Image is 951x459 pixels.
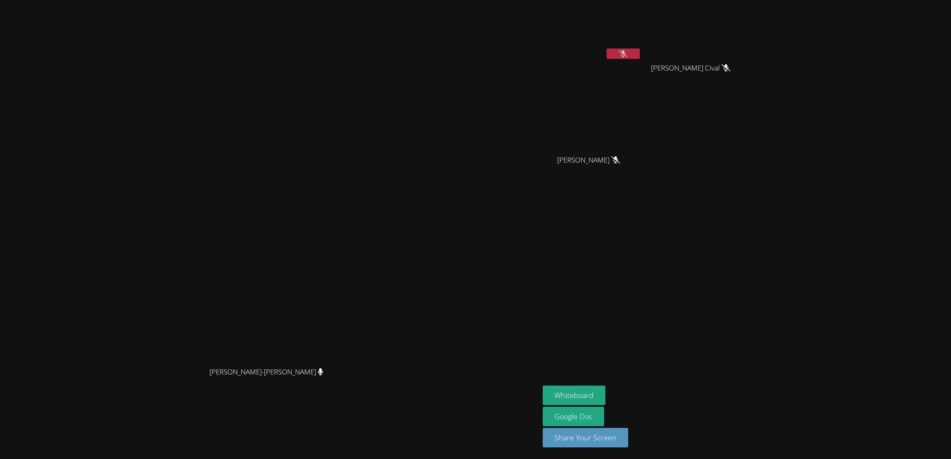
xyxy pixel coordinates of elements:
[210,366,323,378] span: [PERSON_NAME]-[PERSON_NAME]
[557,154,620,166] span: [PERSON_NAME]
[543,386,605,405] button: Whiteboard
[651,62,730,74] span: [PERSON_NAME] Cival
[543,407,604,426] a: Google Doc
[543,428,628,447] button: Share Your Screen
